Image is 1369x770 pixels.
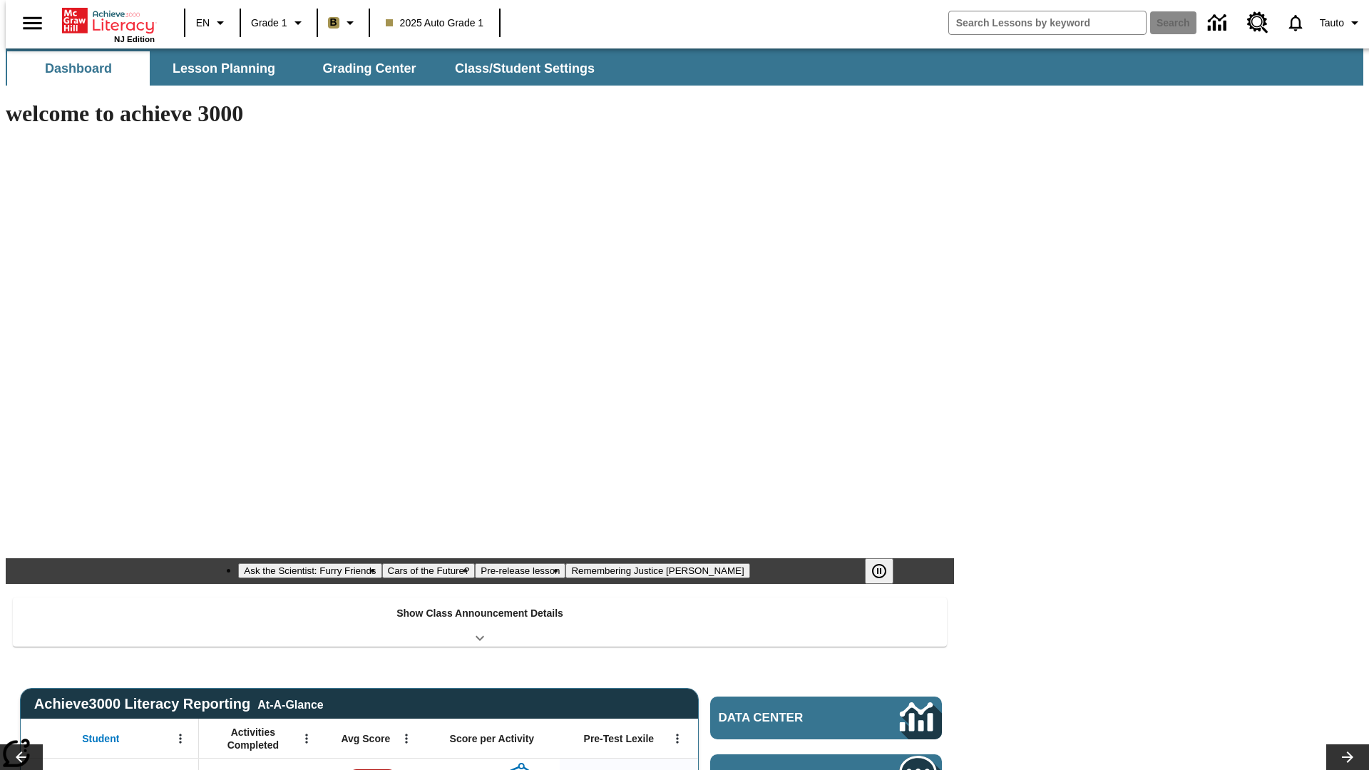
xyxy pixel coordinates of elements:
[296,728,317,749] button: Open Menu
[396,606,563,621] p: Show Class Announcement Details
[386,16,484,31] span: 2025 Auto Grade 1
[238,563,381,578] button: Slide 1 Ask the Scientist: Furry Friends
[11,2,53,44] button: Open side menu
[1314,10,1369,36] button: Profile/Settings
[62,5,155,43] div: Home
[7,51,150,86] button: Dashboard
[719,711,852,725] span: Data Center
[382,563,476,578] button: Slide 2 Cars of the Future?
[13,597,947,647] div: Show Class Announcement Details
[322,61,416,77] span: Grading Center
[206,726,300,751] span: Activities Completed
[322,10,364,36] button: Boost Class color is light brown. Change class color
[1277,4,1314,41] a: Notifications
[62,6,155,35] a: Home
[190,10,235,36] button: Language: EN, Select a language
[949,11,1146,34] input: search field
[475,563,565,578] button: Slide 3 Pre-release lesson
[341,732,390,745] span: Avg Score
[667,728,688,749] button: Open Menu
[6,51,607,86] div: SubNavbar
[1239,4,1277,42] a: Resource Center, Will open in new tab
[865,558,893,584] button: Pause
[443,51,606,86] button: Class/Student Settings
[173,61,275,77] span: Lesson Planning
[82,732,119,745] span: Student
[170,728,191,749] button: Open Menu
[1199,4,1239,43] a: Data Center
[34,696,324,712] span: Achieve3000 Literacy Reporting
[865,558,908,584] div: Pause
[196,16,210,31] span: EN
[114,35,155,43] span: NJ Edition
[257,696,323,712] div: At-A-Glance
[6,48,1363,86] div: SubNavbar
[330,14,337,31] span: B
[565,563,749,578] button: Slide 4 Remembering Justice O'Connor
[1320,16,1344,31] span: Tauto
[396,728,417,749] button: Open Menu
[251,16,287,31] span: Grade 1
[450,732,535,745] span: Score per Activity
[298,51,441,86] button: Grading Center
[1326,744,1369,770] button: Lesson carousel, Next
[710,697,942,739] a: Data Center
[45,61,112,77] span: Dashboard
[455,61,595,77] span: Class/Student Settings
[153,51,295,86] button: Lesson Planning
[6,101,954,127] h1: welcome to achieve 3000
[245,10,312,36] button: Grade: Grade 1, Select a grade
[584,732,655,745] span: Pre-Test Lexile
